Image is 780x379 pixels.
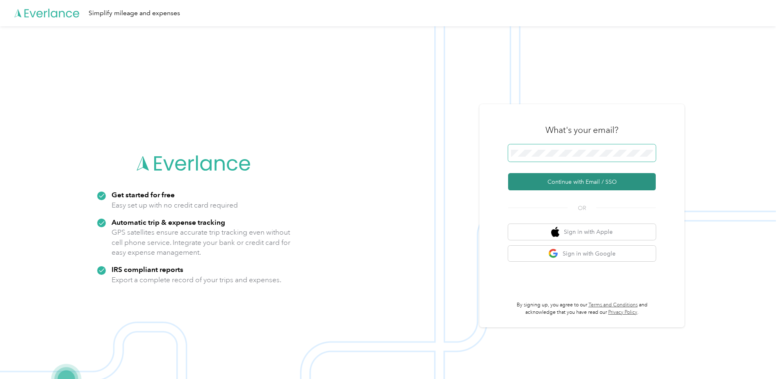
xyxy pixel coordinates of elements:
[548,249,559,259] img: google logo
[545,124,618,136] h3: What's your email?
[112,227,291,258] p: GPS satellites ensure accurate trip tracking even without cell phone service. Integrate your bank...
[551,227,559,237] img: apple logo
[89,8,180,18] div: Simplify mileage and expenses
[508,301,656,316] p: By signing up, you agree to our and acknowledge that you have read our .
[112,190,175,199] strong: Get started for free
[112,275,281,285] p: Export a complete record of your trips and expenses.
[112,200,238,210] p: Easy set up with no credit card required
[112,218,225,226] strong: Automatic trip & expense tracking
[508,224,656,240] button: apple logoSign in with Apple
[112,265,183,274] strong: IRS compliant reports
[608,309,637,315] a: Privacy Policy
[568,204,596,212] span: OR
[508,173,656,190] button: Continue with Email / SSO
[508,246,656,262] button: google logoSign in with Google
[588,302,638,308] a: Terms and Conditions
